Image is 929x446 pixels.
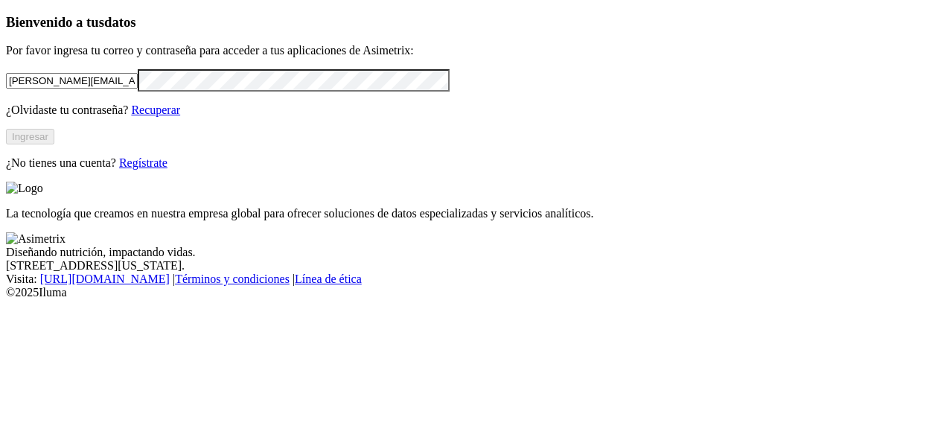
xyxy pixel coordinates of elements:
[6,103,923,117] p: ¿Olvidaste tu contraseña?
[6,286,923,299] div: © 2025 Iluma
[6,14,923,31] h3: Bienvenido a tus
[295,273,362,285] a: Línea de ética
[6,259,923,273] div: [STREET_ADDRESS][US_STATE].
[119,156,167,169] a: Regístrate
[131,103,180,116] a: Recuperar
[6,129,54,144] button: Ingresar
[6,73,138,89] input: Tu correo
[6,156,923,170] p: ¿No tienes una cuenta?
[6,182,43,195] img: Logo
[6,232,66,246] img: Asimetrix
[104,14,136,30] span: datos
[6,273,923,286] div: Visita : | |
[6,246,923,259] div: Diseñando nutrición, impactando vidas.
[175,273,290,285] a: Términos y condiciones
[40,273,170,285] a: [URL][DOMAIN_NAME]
[6,44,923,57] p: Por favor ingresa tu correo y contraseña para acceder a tus aplicaciones de Asimetrix:
[6,207,923,220] p: La tecnología que creamos en nuestra empresa global para ofrecer soluciones de datos especializad...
